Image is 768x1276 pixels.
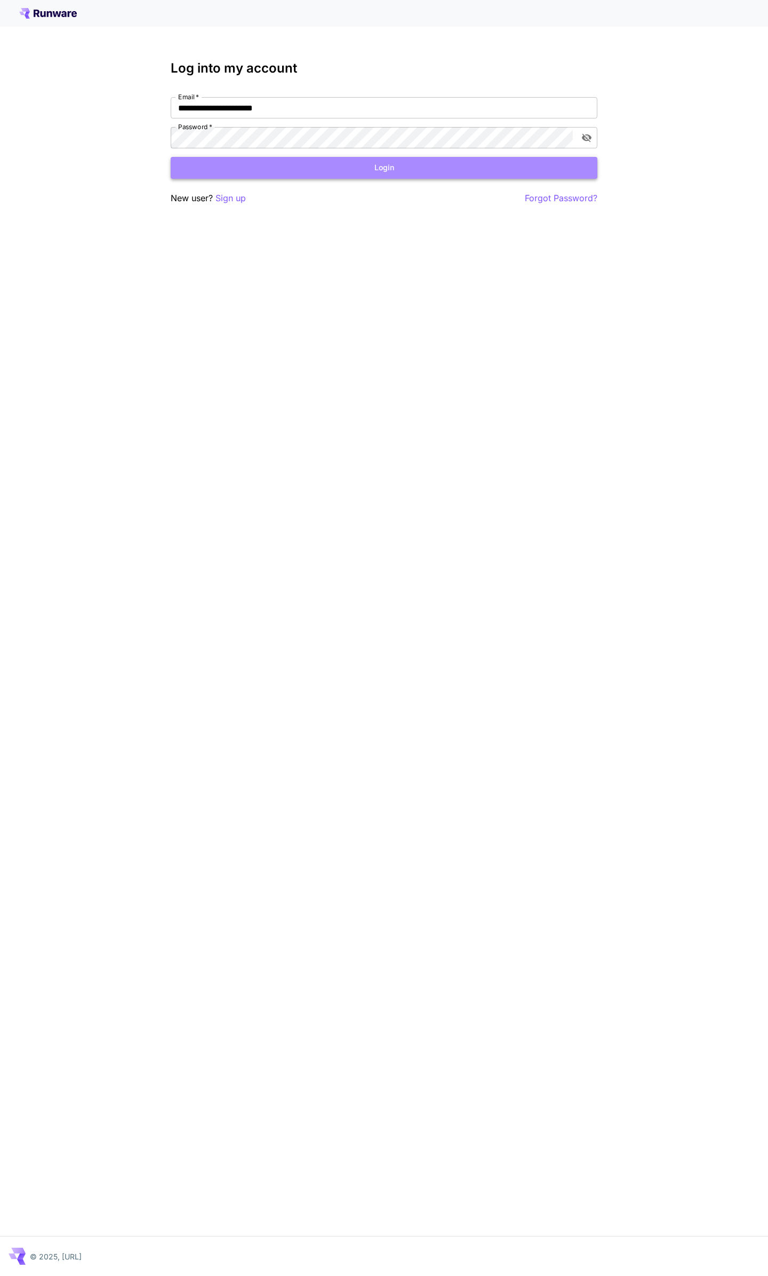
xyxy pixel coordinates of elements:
button: Forgot Password? [525,192,597,205]
h3: Log into my account [171,61,597,76]
button: toggle password visibility [577,128,596,147]
p: New user? [171,192,246,205]
p: © 2025, [URL] [30,1251,82,1262]
label: Email [178,92,199,101]
label: Password [178,122,212,131]
button: Login [171,157,597,179]
button: Sign up [215,192,246,205]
